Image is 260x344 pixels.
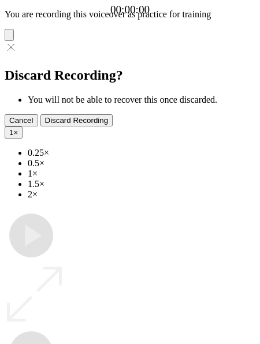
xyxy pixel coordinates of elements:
p: You are recording this voiceover as practice for training [5,9,255,20]
button: Discard Recording [40,114,113,126]
li: 0.5× [28,158,255,169]
button: 1× [5,126,23,139]
button: Cancel [5,114,38,126]
li: 0.25× [28,148,255,158]
span: 1 [9,128,13,137]
li: You will not be able to recover this once discarded. [28,95,255,105]
h2: Discard Recording? [5,68,255,83]
a: 00:00:00 [110,3,150,16]
li: 1.5× [28,179,255,189]
li: 2× [28,189,255,200]
li: 1× [28,169,255,179]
